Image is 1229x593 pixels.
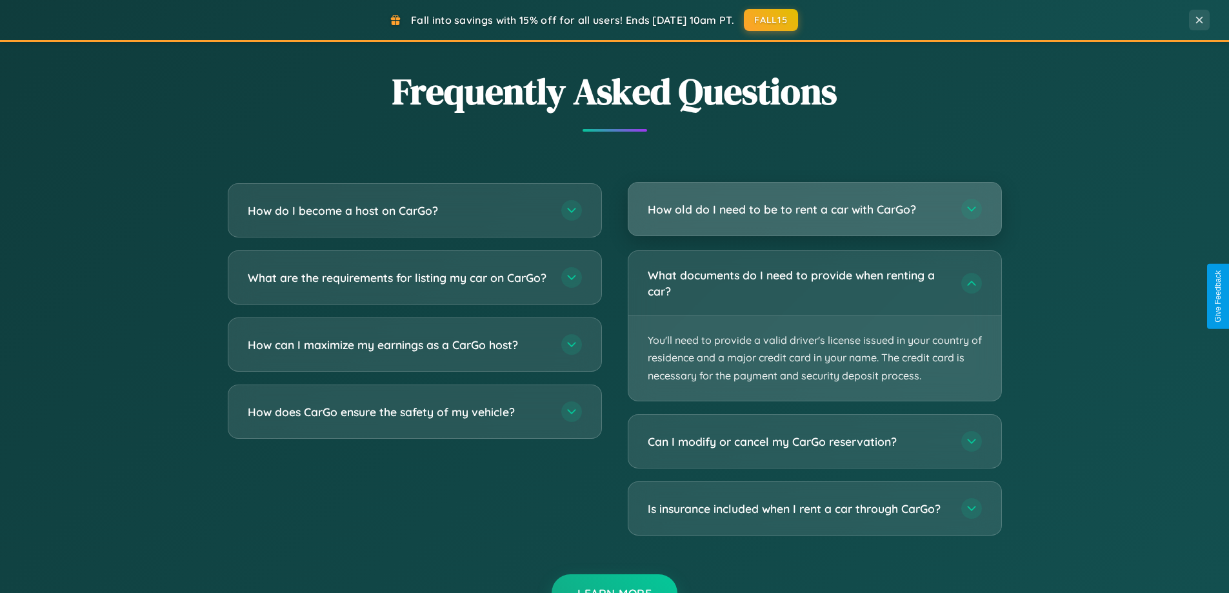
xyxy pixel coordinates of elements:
h3: How can I maximize my earnings as a CarGo host? [248,337,548,353]
div: Give Feedback [1214,270,1223,323]
h3: What are the requirements for listing my car on CarGo? [248,270,548,286]
h3: How does CarGo ensure the safety of my vehicle? [248,404,548,420]
p: You'll need to provide a valid driver's license issued in your country of residence and a major c... [628,316,1001,401]
h3: What documents do I need to provide when renting a car? [648,267,948,299]
h2: Frequently Asked Questions [228,66,1002,116]
h3: How old do I need to be to rent a car with CarGo? [648,201,948,217]
h3: Is insurance included when I rent a car through CarGo? [648,501,948,517]
span: Fall into savings with 15% off for all users! Ends [DATE] 10am PT. [411,14,734,26]
h3: Can I modify or cancel my CarGo reservation? [648,434,948,450]
button: FALL15 [744,9,798,31]
h3: How do I become a host on CarGo? [248,203,548,219]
